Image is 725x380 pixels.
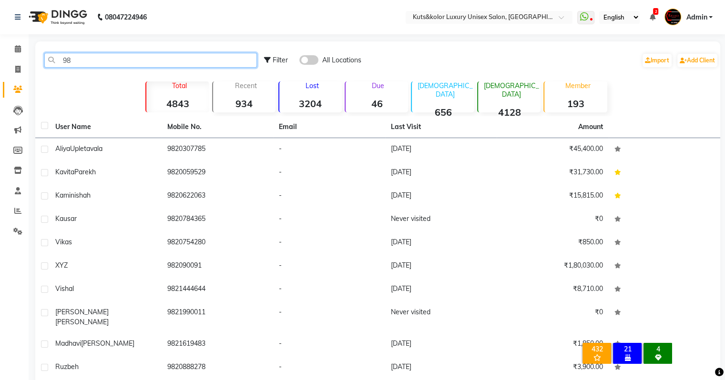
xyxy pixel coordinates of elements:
span: vishal [55,284,74,293]
td: [DATE] [385,185,497,208]
td: ₹45,400.00 [497,138,609,161]
td: [DATE] [385,356,497,380]
img: logo [24,4,90,30]
td: - [273,185,385,208]
td: [DATE] [385,231,497,255]
td: Never visited [385,208,497,231]
td: 9821990011 [162,301,274,333]
th: Mobile No. [162,116,274,138]
td: 9820622063 [162,185,274,208]
td: ₹31,730.00 [497,161,609,185]
th: Last Visit [385,116,497,138]
td: ₹1,80,030.00 [497,255,609,278]
td: [DATE] [385,278,497,301]
div: 432 [584,345,609,353]
td: ₹1,850.00 [497,333,609,356]
p: Total [150,81,209,90]
td: - [273,138,385,161]
td: [DATE] [385,333,497,356]
td: 9820754280 [162,231,274,255]
td: Never visited [385,301,497,333]
span: Madhavi [55,339,81,348]
td: 9820888278 [162,356,274,380]
span: [PERSON_NAME] [55,308,109,316]
p: [DEMOGRAPHIC_DATA] [416,81,474,99]
span: [PERSON_NAME] [81,339,134,348]
span: Parekh [74,168,96,176]
span: Aliya [55,144,70,153]
span: kamini [55,191,76,200]
td: ₹3,900.00 [497,356,609,380]
td: - [273,333,385,356]
td: 9820784365 [162,208,274,231]
a: Import [643,54,672,67]
td: 9821444644 [162,278,274,301]
span: 2 [653,8,658,15]
td: - [273,231,385,255]
span: shah [76,191,91,200]
td: ₹850.00 [497,231,609,255]
span: All Locations [322,55,361,65]
span: [PERSON_NAME] [55,318,109,326]
span: Vikas [55,238,72,246]
td: [DATE] [385,255,497,278]
b: 08047224946 [105,4,147,30]
span: Ruzbeh [55,362,79,371]
img: Admin [664,9,681,25]
td: - [273,255,385,278]
th: Amount [572,116,609,138]
div: 4 [645,345,670,353]
td: 9821619483 [162,333,274,356]
strong: 656 [412,106,474,118]
td: ₹15,815.00 [497,185,609,208]
p: Due [347,81,408,90]
td: - [273,208,385,231]
td: - [273,278,385,301]
p: Member [548,81,607,90]
span: Kavita [55,168,74,176]
td: - [273,356,385,380]
strong: 4843 [146,98,209,110]
a: Add Client [677,54,717,67]
span: Filter [273,56,288,64]
td: ₹8,710.00 [497,278,609,301]
th: User Name [50,116,162,138]
td: [DATE] [385,161,497,185]
strong: 46 [346,98,408,110]
span: XYZ [55,261,68,270]
span: Upletavala [70,144,102,153]
strong: 4128 [478,106,541,118]
p: [DEMOGRAPHIC_DATA] [482,81,541,99]
td: - [273,301,385,333]
td: ₹0 [497,208,609,231]
span: Kausar [55,214,77,223]
span: Admin [686,12,707,22]
td: - [273,161,385,185]
strong: 934 [213,98,276,110]
td: ₹0 [497,301,609,333]
td: [DATE] [385,138,497,161]
td: 9820307785 [162,138,274,161]
input: Search by Name/Mobile/Email/Code [44,53,257,68]
div: 21 [615,345,640,353]
th: Email [273,116,385,138]
p: Recent [217,81,276,90]
td: 982090091 [162,255,274,278]
p: Lost [283,81,342,90]
strong: 3204 [279,98,342,110]
strong: 193 [544,98,607,110]
a: 2 [649,13,655,21]
td: 9820059529 [162,161,274,185]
